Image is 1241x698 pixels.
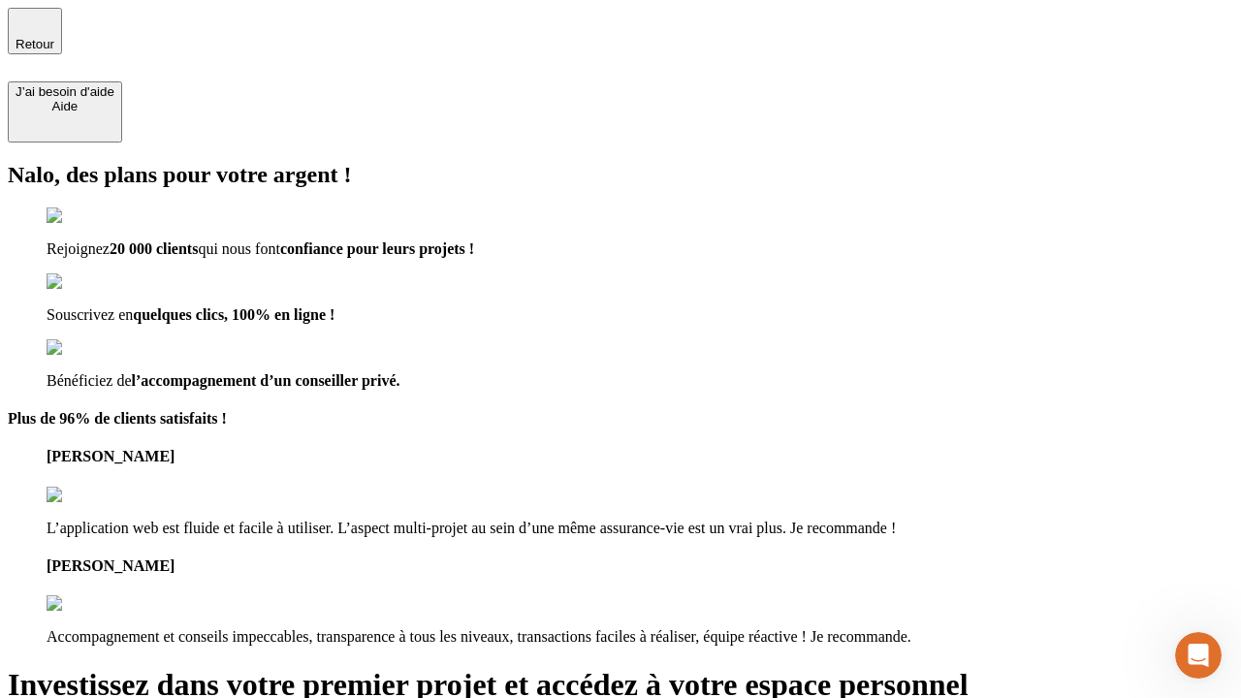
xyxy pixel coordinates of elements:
p: L’application web est fluide et facile à utiliser. L’aspect multi-projet au sein d’une même assur... [47,520,1233,537]
iframe: Intercom live chat [1175,632,1222,679]
span: qui nous font [198,240,279,257]
h2: Nalo, des plans pour votre argent ! [8,162,1233,188]
img: checkmark [47,207,130,225]
img: reviews stars [47,487,143,504]
span: 20 000 clients [110,240,199,257]
span: confiance pour leurs projets ! [280,240,474,257]
span: quelques clics, 100% en ligne ! [133,306,334,323]
button: Retour [8,8,62,54]
span: Retour [16,37,54,51]
span: Bénéficiez de [47,372,132,389]
span: l’accompagnement d’un conseiller privé. [132,372,400,389]
h4: [PERSON_NAME] [47,557,1233,575]
img: checkmark [47,339,130,357]
img: checkmark [47,273,130,291]
img: reviews stars [47,595,143,613]
h4: Plus de 96% de clients satisfaits ! [8,410,1233,428]
p: Accompagnement et conseils impeccables, transparence à tous les niveaux, transactions faciles à r... [47,628,1233,646]
div: Aide [16,99,114,113]
span: Souscrivez en [47,306,133,323]
div: J’ai besoin d'aide [16,84,114,99]
span: Rejoignez [47,240,110,257]
h4: [PERSON_NAME] [47,448,1233,465]
button: J’ai besoin d'aideAide [8,81,122,143]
